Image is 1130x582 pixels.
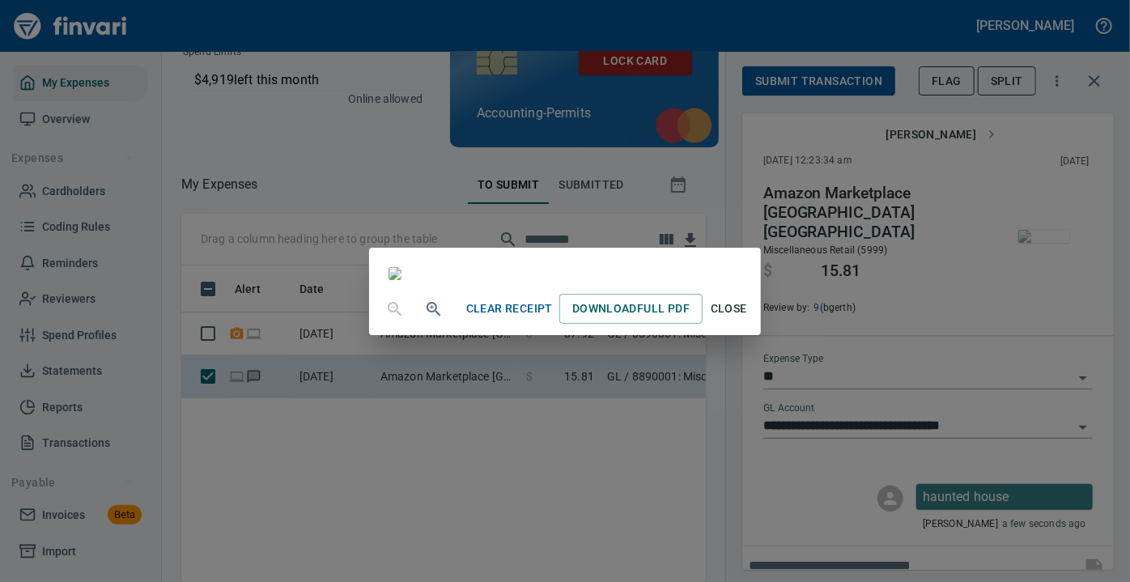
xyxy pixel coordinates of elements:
[466,299,553,319] span: Clear Receipt
[709,299,748,319] span: Close
[572,299,690,319] span: Download Full PDF
[389,267,401,280] img: receipts%2Fmarketjohnson%2F2025-10-13%2FDH6NDXUNZIQ0vVBqzkxJMJQs8qp1__Q22EFK2BJ4xxIw55vavG.jpg
[460,294,559,324] button: Clear Receipt
[559,294,703,324] a: DownloadFull PDF
[703,294,754,324] button: Close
